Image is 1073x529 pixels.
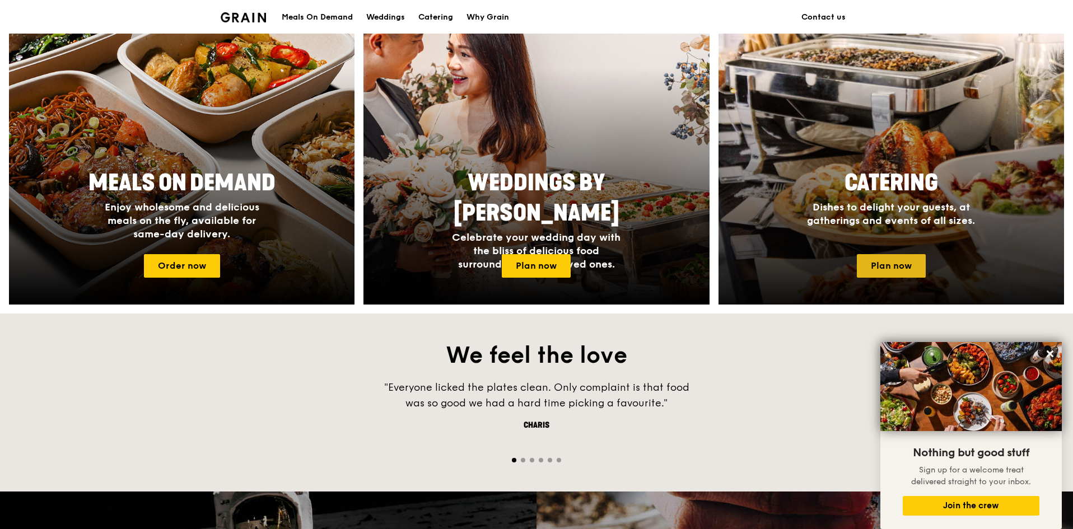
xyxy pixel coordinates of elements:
div: "Everyone licked the plates clean. Only complaint is that food was so good we had a hard time pic... [368,380,705,411]
span: Sign up for a welcome treat delivered straight to your inbox. [911,465,1031,486]
a: CateringDishes to delight your guests, at gatherings and events of all sizes.Plan now [719,9,1064,305]
a: Order now [144,254,220,278]
span: Catering [845,170,938,196]
span: Go to slide 3 [530,458,534,462]
a: Contact us [795,1,852,34]
span: Meals On Demand [88,170,276,196]
a: Plan now [502,254,571,278]
div: Meals On Demand [282,1,353,34]
span: Celebrate your wedding day with the bliss of delicious food surrounded by your loved ones. [452,231,621,270]
div: Charis [368,420,705,431]
span: Go to slide 5 [548,458,552,462]
span: Nothing but good stuff [913,446,1029,460]
span: Go to slide 2 [521,458,525,462]
span: Dishes to delight your guests, at gatherings and events of all sizes. [807,201,975,227]
span: Go to slide 6 [557,458,561,462]
a: Plan now [857,254,926,278]
span: Weddings by [PERSON_NAME] [454,170,619,227]
span: Enjoy wholesome and delicious meals on the fly, available for same-day delivery. [105,201,259,240]
div: Catering [418,1,453,34]
a: Weddings [360,1,412,34]
span: Go to slide 1 [512,458,516,462]
a: Meals On DemandEnjoy wholesome and delicious meals on the fly, available for same-day delivery.Or... [9,9,354,305]
div: Weddings [366,1,405,34]
a: Weddings by [PERSON_NAME]Celebrate your wedding day with the bliss of delicious food surrounded b... [363,9,709,305]
button: Close [1041,345,1059,363]
span: Go to slide 4 [539,458,543,462]
a: Catering [412,1,460,34]
a: Why Grain [460,1,516,34]
img: DSC07876-Edit02-Large.jpeg [880,342,1062,431]
button: Join the crew [903,496,1039,516]
div: Why Grain [466,1,509,34]
img: Grain [221,12,266,22]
